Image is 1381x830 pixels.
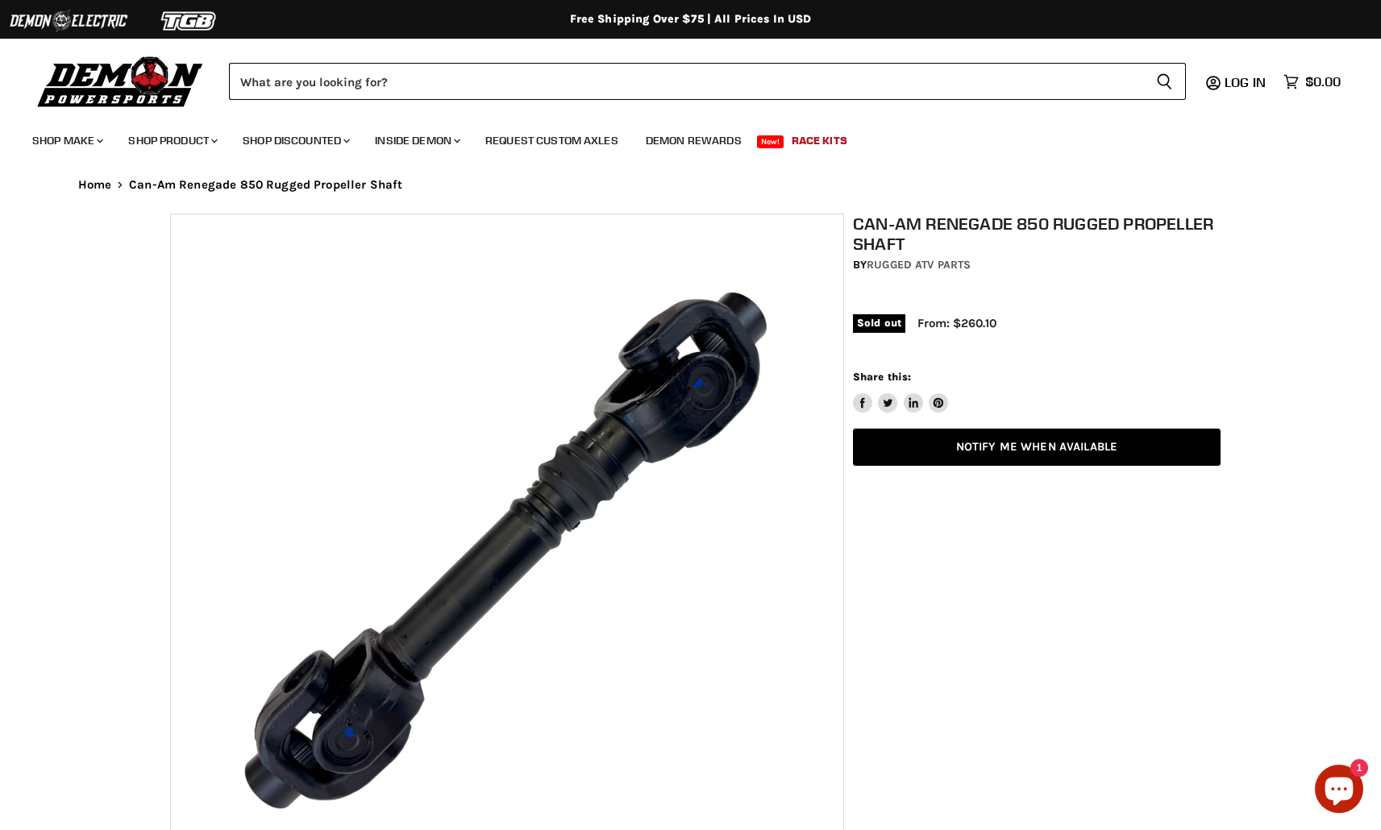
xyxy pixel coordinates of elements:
img: TGB Logo 2 [129,6,250,36]
span: Log in [1225,74,1266,90]
a: Log in [1217,75,1275,89]
span: New! [757,135,784,148]
a: Demon Rewards [634,124,754,157]
a: Notify Me When Available [853,429,1221,467]
img: Demon Powersports [32,52,209,110]
a: Request Custom Axles [473,124,630,157]
h1: Can-Am Renegade 850 Rugged Propeller Shaft [853,214,1221,254]
aside: Share this: [853,370,949,413]
a: $0.00 [1275,70,1349,93]
a: Inside Demon [363,124,470,157]
div: by [853,256,1221,274]
ul: Main menu [20,118,1337,157]
button: Search [1143,63,1186,100]
span: Can-Am Renegade 850 Rugged Propeller Shaft [129,178,402,192]
a: Shop Make [20,124,113,157]
nav: Breadcrumbs [46,178,1336,192]
span: Share this: [853,371,911,383]
a: Shop Product [116,124,227,157]
input: Search [229,63,1143,100]
a: Race Kits [780,124,859,157]
span: From: $260.10 [917,316,996,330]
form: Product [229,63,1186,100]
span: $0.00 [1305,74,1341,89]
span: Sold out [853,314,905,332]
inbox-online-store-chat: Shopify online store chat [1310,765,1368,817]
a: Home [78,178,112,192]
a: Rugged ATV Parts [867,258,971,272]
a: Shop Discounted [231,124,360,157]
img: Demon Electric Logo 2 [8,6,129,36]
div: Free Shipping Over $75 | All Prices In USD [46,12,1336,27]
